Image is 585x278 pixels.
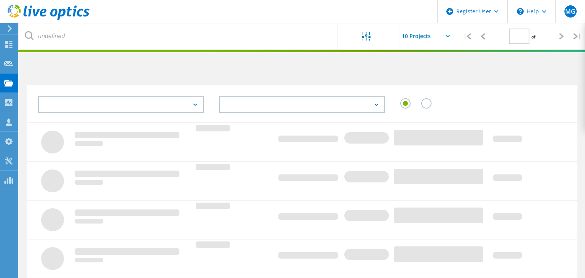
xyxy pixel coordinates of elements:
div: | [459,23,475,50]
svg: \n [517,8,524,15]
input: undefined [19,23,338,50]
div: | [569,23,585,50]
span: MG [565,8,575,14]
a: Live Optics Dashboard [8,16,90,21]
span: of [531,34,535,40]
